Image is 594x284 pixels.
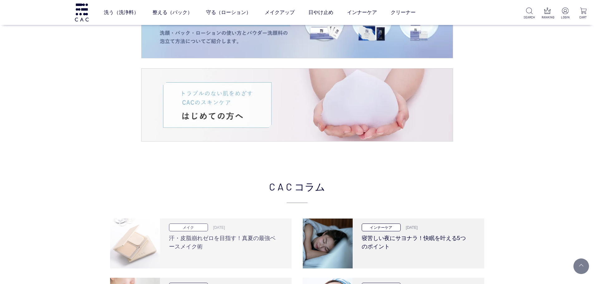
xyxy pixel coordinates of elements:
h3: 寝苦しい夜にサヨナラ！快眠を叶える5つのポイント [362,231,471,251]
span: コラム [294,179,325,194]
a: はじめての方へはじめての方へ [142,69,453,141]
a: 洗う（洗浄料） [104,4,139,21]
div: ドメイン概要 [28,37,52,41]
a: LOGIN [559,7,571,20]
h2: CAC [110,179,484,203]
div: v 4.0.25 [17,10,31,15]
a: クリーナー [391,4,416,21]
p: メイク [169,224,208,231]
div: ドメイン: [DOMAIN_NAME] [16,16,72,22]
a: 整える（パック） [152,4,192,21]
img: tab_keywords_by_traffic_grey.svg [65,37,70,42]
a: 汗・皮脂崩れゼロを目指す！真夏の最強ベースメイク術 メイク [DATE] 汗・皮脂崩れゼロを目指す！真夏の最強ベースメイク術 [110,219,292,268]
a: メイクアップ [265,4,295,21]
img: logo [74,3,89,21]
img: website_grey.svg [10,16,15,22]
p: RANKING [542,15,553,20]
img: 寝苦しい夜にサヨナラ！快眠を叶える5つのポイント [303,219,353,268]
img: tab_domain_overview_orange.svg [21,37,26,42]
p: インナーケア [362,224,401,231]
img: はじめての方へ [142,69,453,141]
p: CART [577,15,589,20]
a: RANKING [542,7,553,20]
a: CART [577,7,589,20]
img: logo_orange.svg [10,10,15,15]
p: LOGIN [559,15,571,20]
img: 汗・皮脂崩れゼロを目指す！真夏の最強ベースメイク術 [110,219,160,268]
a: 守る（ローション） [206,4,251,21]
a: インナーケア [347,4,377,21]
div: キーワード流入 [72,37,100,41]
a: 日やけ止め [308,4,333,21]
h3: 汗・皮脂崩れゼロを目指す！真夏の最強ベースメイク術 [169,231,278,251]
p: [DATE] [402,225,418,230]
p: SEARCH [524,15,535,20]
a: 寝苦しい夜にサヨナラ！快眠を叶える5つのポイント インナーケア [DATE] 寝苦しい夜にサヨナラ！快眠を叶える5つのポイント [303,219,484,268]
a: SEARCH [524,7,535,20]
p: [DATE] [210,225,225,230]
